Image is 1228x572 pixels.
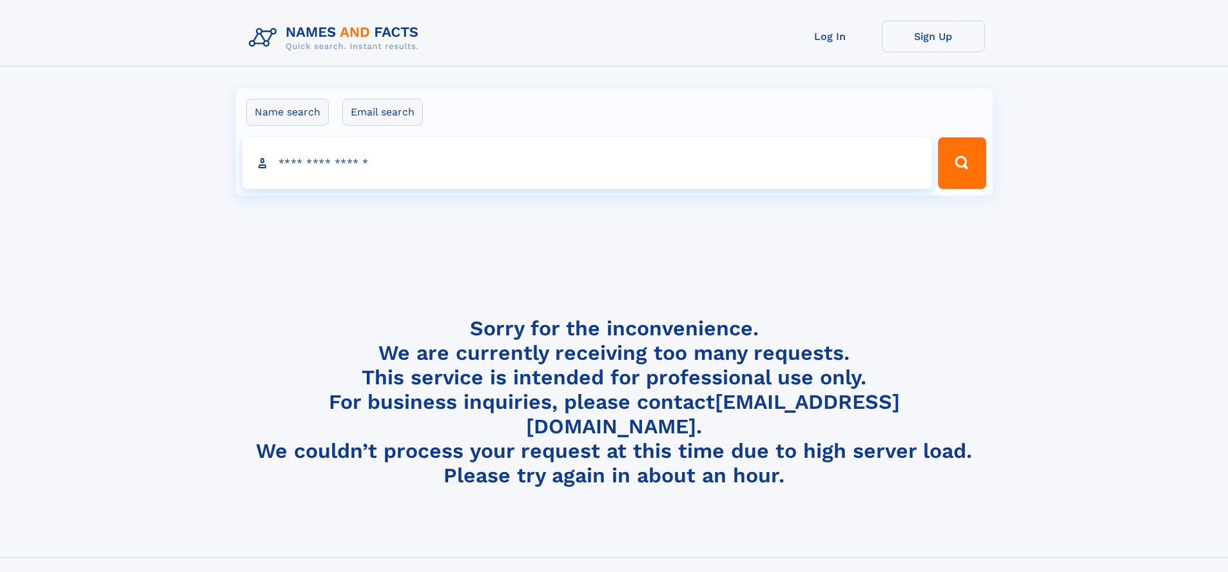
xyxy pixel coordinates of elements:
[244,21,429,55] img: Logo Names and Facts
[242,137,933,189] input: search input
[526,390,900,439] a: [EMAIL_ADDRESS][DOMAIN_NAME]
[882,21,985,52] a: Sign Up
[244,316,985,488] h4: Sorry for the inconvenience. We are currently receiving too many requests. This service is intend...
[938,137,986,189] button: Search Button
[779,21,882,52] a: Log In
[342,99,423,126] label: Email search
[246,99,329,126] label: Name search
